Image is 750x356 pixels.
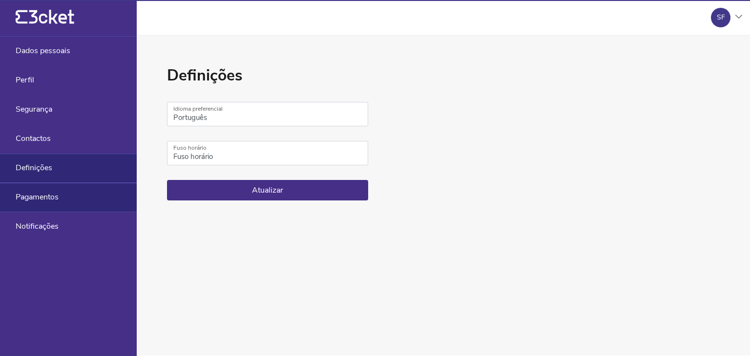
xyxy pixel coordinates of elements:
g: {' '} [16,10,27,24]
div: SF [717,14,725,21]
h1: Definições [167,65,368,86]
span: Pagamentos [16,193,59,201]
span: Dados pessoais [16,46,70,55]
span: Contactos [16,134,51,143]
span: Notificações [16,222,59,231]
span: Definições [16,163,52,172]
button: Atualizar [167,180,368,200]
a: {' '} [16,20,74,26]
span: Perfil [16,76,34,84]
span: Segurança [16,105,52,114]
